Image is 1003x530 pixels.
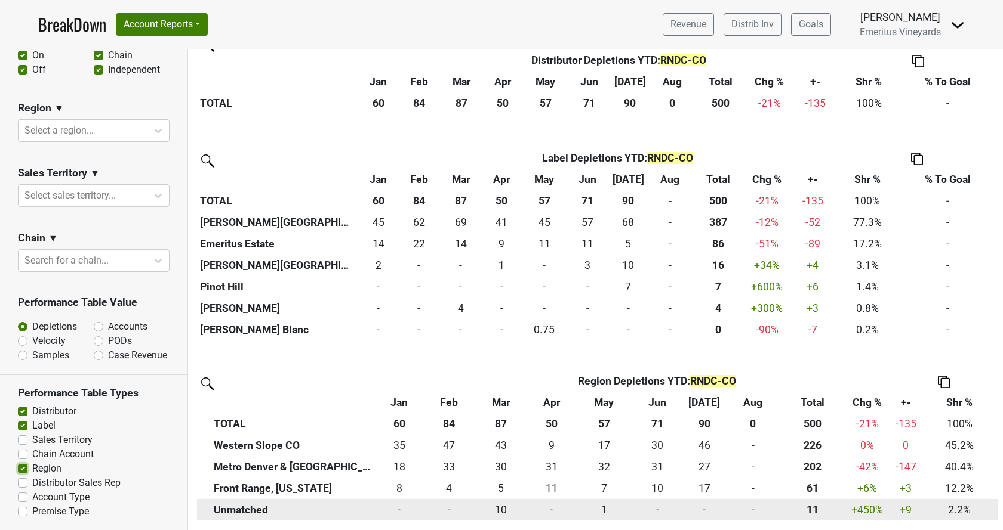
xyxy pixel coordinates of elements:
div: 11 [570,236,605,252]
div: 9 [485,236,519,252]
td: 46.2 [683,435,727,456]
div: 16 [694,258,742,273]
th: 60 [358,92,399,114]
a: BreakDown [38,12,106,37]
div: - [442,322,479,337]
td: 4 [439,297,482,319]
th: 84 [424,413,474,435]
th: 60 [374,413,424,435]
th: 90 [608,190,648,212]
a: Goals [791,13,831,36]
td: 0 [726,456,780,478]
label: Label [32,419,56,433]
th: 7.000 [692,276,745,297]
th: [PERSON_NAME] Blanc [197,319,358,340]
img: Dropdown Menu [950,18,965,32]
td: - [899,92,998,114]
th: Pinot Hill [197,276,358,297]
th: Chg %: activate to sort column ascending [845,392,890,413]
div: 45 [524,215,564,230]
div: 0 [694,322,742,337]
td: 33.083 [424,456,474,478]
td: -90 % [744,319,789,340]
td: - [899,212,998,233]
th: 0 [726,413,780,435]
th: Jul: activate to sort column ascending [683,392,727,413]
div: 226 [783,438,842,453]
td: 45 [358,212,399,233]
td: 42.833 [474,435,527,456]
div: 57 [570,215,605,230]
th: Feb: activate to sort column ascending [399,169,439,190]
th: Aug: activate to sort column ascending [648,169,692,190]
th: 57 [522,92,568,114]
td: - [899,276,998,297]
th: +-: activate to sort column ascending [890,392,922,413]
th: % To Goal: activate to sort column ascending [899,71,998,92]
td: 0 [567,297,608,319]
th: Apr: activate to sort column ascending [483,71,522,92]
th: May: activate to sort column ascending [576,392,632,413]
div: - [442,279,479,295]
div: - [570,300,605,316]
td: 0 [399,297,439,319]
div: - [651,279,689,295]
span: -135 [805,97,826,109]
span: ▼ [48,231,58,246]
div: -7 [792,322,834,337]
th: Total: activate to sort column ascending [692,169,745,190]
td: 100% [922,413,998,435]
th: Jul: activate to sort column ascending [610,71,651,92]
th: Jan: activate to sort column ascending [358,71,399,92]
div: - [570,279,605,295]
div: 387 [694,215,742,230]
div: 11 [524,236,564,252]
img: filter [197,373,216,392]
th: Mar: activate to sort column ascending [439,169,482,190]
th: 84 [399,190,439,212]
h3: Region [18,102,51,114]
label: On [32,48,44,63]
th: 226.033 [780,435,845,456]
label: Accounts [108,320,147,334]
td: 0 [608,297,648,319]
th: % To Goal: activate to sort column ascending [899,169,998,190]
td: 57.333 [567,212,608,233]
th: 4.000 [692,297,745,319]
div: +6 [792,279,834,295]
th: 15.500 [692,255,745,276]
label: Case Revenue [108,348,167,362]
td: 0 [399,255,439,276]
div: 45 [361,215,396,230]
td: 5 [608,233,648,255]
div: 14 [442,236,479,252]
th: Total: activate to sort column ascending [694,71,747,92]
th: 0.750 [692,319,745,340]
th: Shr %: activate to sort column ascending [839,71,899,92]
th: Aug: activate to sort column ascending [726,392,780,413]
div: - [611,322,645,337]
label: Account Type [32,490,90,504]
div: 47 [427,438,471,453]
th: +-: activate to sort column ascending [789,169,836,190]
td: 0 [482,276,521,297]
th: 386.565 [692,212,745,233]
th: Apr: activate to sort column ascending [482,169,521,190]
span: RNDC-CO [660,54,706,66]
div: -89 [792,236,834,252]
td: 7 [608,276,648,297]
label: Velocity [32,334,66,348]
td: 10.917 [567,233,608,255]
td: 0 [399,319,439,340]
th: 201.782 [780,456,845,478]
div: +3 [792,300,834,316]
td: 0 [358,319,399,340]
th: 500 [694,92,747,114]
th: Shr %: activate to sort column ascending [836,169,899,190]
td: 29.833 [474,456,527,478]
td: 0 [482,297,521,319]
th: Jun: activate to sort column ascending [568,71,610,92]
th: 71 [568,92,610,114]
td: 0 [648,233,692,255]
th: - [648,190,692,212]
